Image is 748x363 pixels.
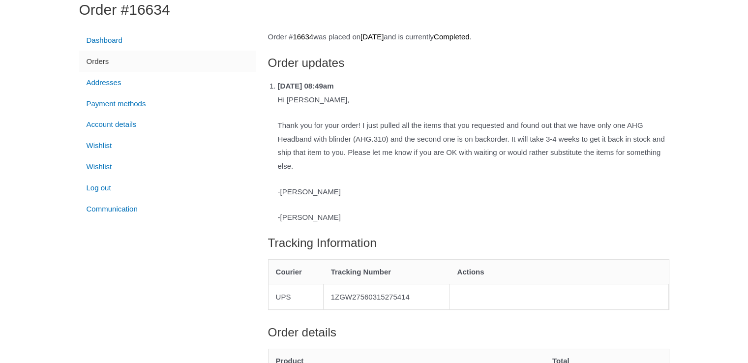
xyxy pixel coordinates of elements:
[268,55,669,71] h2: Order updates
[278,119,669,173] p: Thank you for your order! I just pulled all the items that you requested and found out that we ha...
[79,1,669,19] h1: Order #16634
[278,185,669,199] p: -[PERSON_NAME]
[324,284,450,309] td: 1ZGW27560315275414
[278,211,669,224] p: -[PERSON_NAME]
[331,268,391,276] span: Tracking Number
[278,93,669,107] p: Hi [PERSON_NAME],
[276,268,302,276] span: Courier
[79,198,256,219] a: Communication
[79,51,256,72] a: Orders
[79,177,256,198] a: Log out
[360,32,384,41] mark: [DATE]
[278,79,669,93] p: [DATE] 08:49am
[449,260,668,284] th: Actions
[268,30,669,44] p: Order # was placed on and is currently .
[79,72,256,93] a: Addresses
[269,284,324,309] td: UPS
[79,30,256,220] nav: Account pages
[79,93,256,114] a: Payment methods
[79,30,256,51] a: Dashboard
[434,32,470,41] mark: Completed
[79,114,256,135] a: Account details
[79,135,256,156] a: Wishlist
[293,32,313,41] mark: 16634
[268,235,669,251] h2: Tracking Information
[268,325,669,340] h2: Order details
[79,156,256,178] a: Wishlist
